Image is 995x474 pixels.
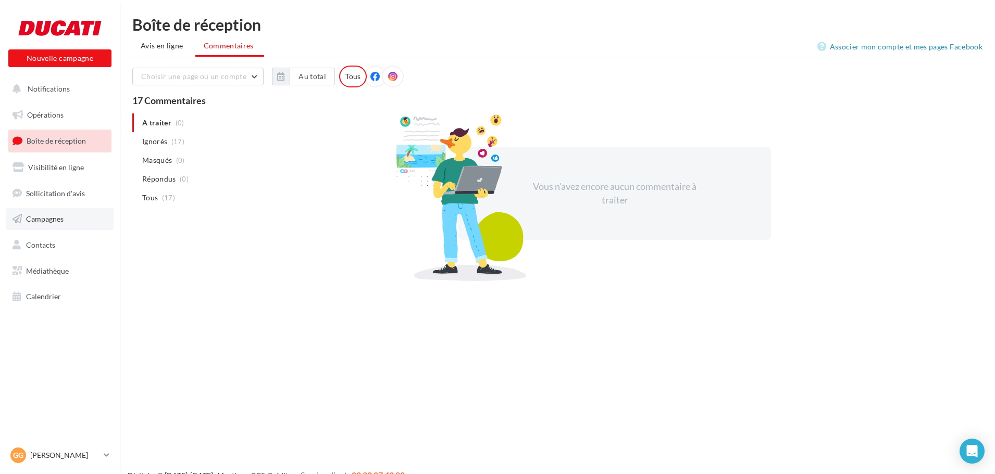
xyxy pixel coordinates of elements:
[6,208,114,230] a: Campagnes
[27,110,64,119] span: Opérations
[26,266,69,275] span: Médiathèque
[13,450,23,460] span: Gg
[26,188,85,197] span: Sollicitation d'avis
[6,104,114,126] a: Opérations
[6,286,114,308] a: Calendrier
[272,68,335,85] button: Au total
[339,66,367,87] div: Tous
[6,183,114,204] a: Sollicitation d'avis
[171,137,184,146] span: (17)
[30,450,99,460] p: [PERSON_NAME]
[142,155,172,165] span: Masqués
[141,41,183,51] span: Avis en ligne
[960,439,985,464] div: Open Intercom Messenger
[176,156,185,164] span: (0)
[141,72,246,81] span: Choisir une page ou un compte
[6,78,109,100] button: Notifications
[142,136,167,147] span: Ignorés
[142,174,176,184] span: Répondus
[26,240,55,249] span: Contacts
[132,17,982,32] div: Boîte de réception
[8,49,111,67] button: Nouvelle campagne
[142,193,158,203] span: Tous
[132,68,264,85] button: Choisir une page ou un compte
[525,180,704,207] div: Vous n'avez encore aucun commentaire à traiter
[132,96,982,105] div: 17 Commentaires
[6,260,114,282] a: Médiathèque
[6,157,114,178] a: Visibilité en ligne
[817,41,982,53] a: Associer mon compte et mes pages Facebook
[27,136,86,145] span: Boîte de réception
[6,234,114,256] a: Contacts
[180,175,189,183] span: (0)
[8,445,111,465] a: Gg [PERSON_NAME]
[28,84,70,93] span: Notifications
[26,292,61,301] span: Calendrier
[290,68,335,85] button: Au total
[26,214,64,223] span: Campagnes
[6,130,114,152] a: Boîte de réception
[28,163,84,172] span: Visibilité en ligne
[162,194,175,202] span: (17)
